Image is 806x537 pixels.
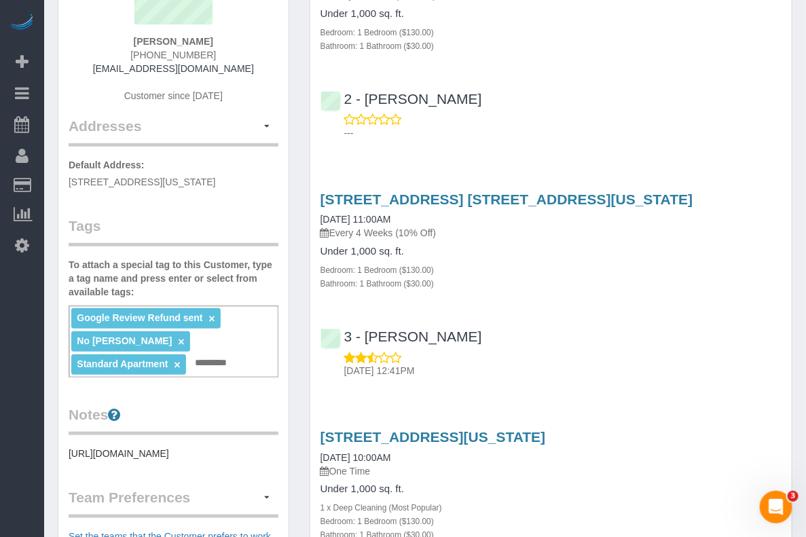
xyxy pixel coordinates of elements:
legend: Notes [69,405,278,435]
span: Standard Apartment [77,358,168,369]
small: Bathroom: 1 Bathroom ($30.00) [320,279,434,289]
a: [STREET_ADDRESS][US_STATE] [320,429,546,445]
a: × [208,313,215,325]
img: Automaid Logo [8,14,35,33]
span: Google Review Refund sent [77,312,202,323]
p: [DATE] 12:41PM [344,364,782,377]
legend: Tags [69,216,278,246]
a: [EMAIL_ADDRESS][DOMAIN_NAME] [93,63,254,74]
p: Every 4 Weeks (10% Off) [320,226,782,240]
iframe: Intercom live chat [760,491,792,523]
a: [DATE] 11:00AM [320,214,391,225]
span: [STREET_ADDRESS][US_STATE] [69,177,216,187]
h4: Under 1,000 sq. ft. [320,483,782,495]
span: 3 [788,491,799,502]
small: Bathroom: 1 Bathroom ($30.00) [320,41,434,51]
label: Default Address: [69,158,145,172]
span: Customer since [DATE] [124,90,223,101]
a: × [174,359,180,371]
p: --- [344,126,782,140]
h4: Under 1,000 sq. ft. [320,8,782,20]
legend: Team Preferences [69,487,278,518]
pre: [URL][DOMAIN_NAME] [69,447,278,460]
span: [PHONE_NUMBER] [130,50,216,60]
strong: [PERSON_NAME] [134,36,213,47]
small: 1 x Deep Cleaning (Most Popular) [320,503,442,513]
a: [DATE] 10:00AM [320,452,391,463]
a: 3 - [PERSON_NAME] [320,329,482,344]
label: To attach a special tag to this Customer, type a tag name and press enter or select from availabl... [69,258,278,299]
h4: Under 1,000 sq. ft. [320,246,782,257]
p: One Time [320,464,782,478]
a: × [178,336,184,348]
small: Bedroom: 1 Bedroom ($130.00) [320,265,434,275]
a: 2 - [PERSON_NAME] [320,91,482,107]
a: [STREET_ADDRESS] [STREET_ADDRESS][US_STATE] [320,191,693,207]
small: Bedroom: 1 Bedroom ($130.00) [320,28,434,37]
span: No [PERSON_NAME] [77,335,172,346]
small: Bedroom: 1 Bedroom ($130.00) [320,517,434,526]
